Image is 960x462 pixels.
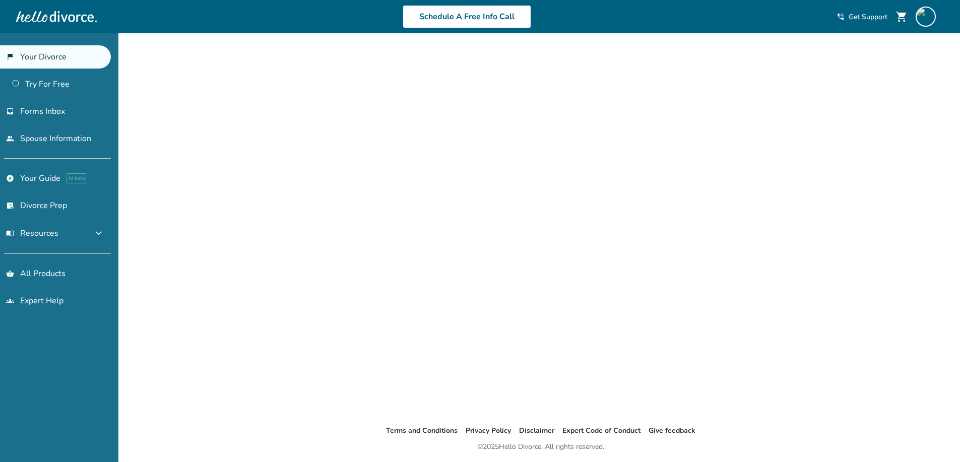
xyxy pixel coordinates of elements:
span: expand_more [93,227,105,239]
a: Terms and Conditions [386,426,458,435]
span: flag_2 [6,53,14,61]
span: explore [6,174,14,182]
span: menu_book [6,229,14,237]
span: list_alt_check [6,202,14,210]
span: groups [6,297,14,305]
li: Give feedback [649,425,695,437]
span: shopping_cart [895,11,908,23]
a: phone_in_talkGet Support [837,12,887,22]
div: © 2025 Hello Divorce. All rights reserved. [477,441,604,453]
span: Get Support [849,12,887,22]
li: Disclaimer [519,425,554,437]
span: phone_in_talk [837,13,845,21]
span: Resources [6,228,58,239]
span: people [6,135,14,143]
span: shopping_basket [6,270,14,278]
img: singlefileline@hellodivorce.com [916,7,936,27]
a: Expert Code of Conduct [562,426,641,435]
a: Schedule A Free Info Call [403,5,531,28]
span: AI beta [67,173,86,183]
span: inbox [6,107,14,115]
a: Privacy Policy [466,426,511,435]
span: Forms Inbox [20,106,65,117]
